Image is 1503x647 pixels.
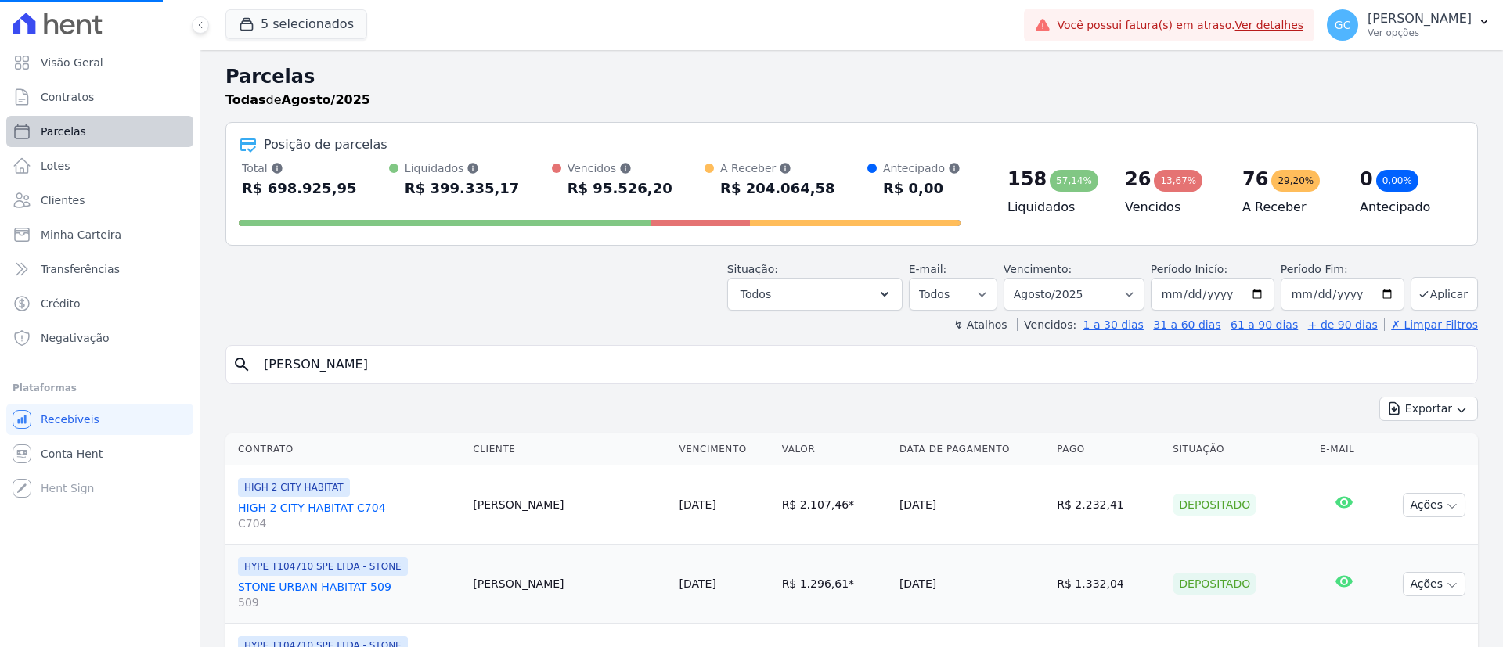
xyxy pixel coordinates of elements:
div: 13,67% [1154,170,1202,192]
a: Clientes [6,185,193,216]
i: search [232,355,251,374]
div: R$ 399.335,17 [405,176,520,201]
p: de [225,91,370,110]
div: 29,20% [1271,170,1320,192]
strong: Todas [225,92,266,107]
a: Parcelas [6,116,193,147]
span: Transferências [41,261,120,277]
input: Buscar por nome do lote ou do cliente [254,349,1471,380]
a: 61 a 90 dias [1231,318,1298,331]
a: Negativação [6,322,193,354]
th: Valor [776,433,893,465]
p: [PERSON_NAME] [1368,11,1472,27]
strong: Agosto/2025 [282,92,370,107]
a: Transferências [6,253,193,285]
span: Lotes [41,158,70,174]
h4: A Receber [1242,198,1335,217]
td: [DATE] [893,545,1051,624]
span: HIGH 2 CITY HABITAT [238,478,350,497]
div: Liquidados [405,160,520,176]
td: [DATE] [893,465,1051,545]
label: E-mail: [909,263,947,275]
div: Depositado [1173,573,1256,595]
td: R$ 2.107,46 [776,465,893,545]
span: Parcelas [41,124,86,139]
td: R$ 2.232,41 [1051,465,1166,545]
label: Período Fim: [1281,261,1404,278]
th: Situação [1166,433,1314,465]
div: 0 [1360,167,1373,192]
span: Clientes [41,192,85,208]
span: Você possui fatura(s) em atraso. [1057,17,1303,34]
div: R$ 0,00 [883,176,961,201]
h4: Antecipado [1360,198,1452,217]
label: Vencimento: [1004,263,1072,275]
div: 26 [1125,167,1151,192]
a: 31 a 60 dias [1153,318,1220,331]
span: Todos [741,285,771,304]
button: Todos [727,278,903,311]
a: Recebíveis [6,404,193,435]
div: Antecipado [883,160,961,176]
a: 1 a 30 dias [1083,318,1144,331]
span: Negativação [41,330,110,346]
span: Recebíveis [41,412,99,427]
label: Vencidos: [1017,318,1076,331]
button: Exportar [1379,397,1478,421]
td: [PERSON_NAME] [467,465,672,545]
th: Pago [1051,433,1166,465]
a: Crédito [6,288,193,319]
th: Data de Pagamento [893,433,1051,465]
label: ↯ Atalhos [953,318,1007,331]
th: Cliente [467,433,672,465]
div: 57,14% [1050,170,1098,192]
span: Contratos [41,89,94,105]
a: [DATE] [679,577,716,590]
a: Visão Geral [6,47,193,78]
div: Total [242,160,357,176]
span: Conta Hent [41,446,103,462]
div: 0,00% [1376,170,1418,192]
a: Conta Hent [6,438,193,469]
h4: Liquidados [1007,198,1100,217]
a: HIGH 2 CITY HABITAT C704C704 [238,500,460,531]
td: R$ 1.332,04 [1051,545,1166,624]
button: Ações [1403,493,1465,517]
div: Depositado [1173,494,1256,516]
a: Lotes [6,150,193,182]
td: R$ 1.296,61 [776,545,893,624]
span: GC [1335,20,1351,31]
button: GC [PERSON_NAME] Ver opções [1314,3,1503,47]
span: HYPE T104710 SPE LTDA - STONE [238,557,408,576]
button: Ações [1403,572,1465,596]
p: Ver opções [1368,27,1472,39]
div: A Receber [720,160,835,176]
h2: Parcelas [225,63,1478,91]
span: Visão Geral [41,55,103,70]
a: STONE URBAN HABITAT 509509 [238,579,460,610]
span: Crédito [41,296,81,311]
div: R$ 204.064,58 [720,176,835,201]
a: ✗ Limpar Filtros [1384,318,1478,331]
span: C704 [238,516,460,531]
a: Ver detalhes [1235,19,1304,31]
div: 158 [1007,167,1047,192]
button: 5 selecionados [225,9,367,39]
h4: Vencidos [1125,198,1217,217]
div: R$ 698.925,95 [242,176,357,201]
a: Contratos [6,81,193,113]
span: Minha Carteira [41,227,121,243]
div: R$ 95.526,20 [568,176,672,201]
span: 509 [238,595,460,610]
div: 76 [1242,167,1268,192]
a: + de 90 dias [1308,318,1378,331]
a: Minha Carteira [6,219,193,250]
button: Aplicar [1411,277,1478,311]
div: Plataformas [13,379,187,397]
th: Vencimento [673,433,776,465]
div: Posição de parcelas [264,135,387,154]
th: Contrato [225,433,467,465]
td: [PERSON_NAME] [467,545,672,624]
label: Período Inicío: [1151,263,1227,275]
th: E-mail [1314,433,1374,465]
